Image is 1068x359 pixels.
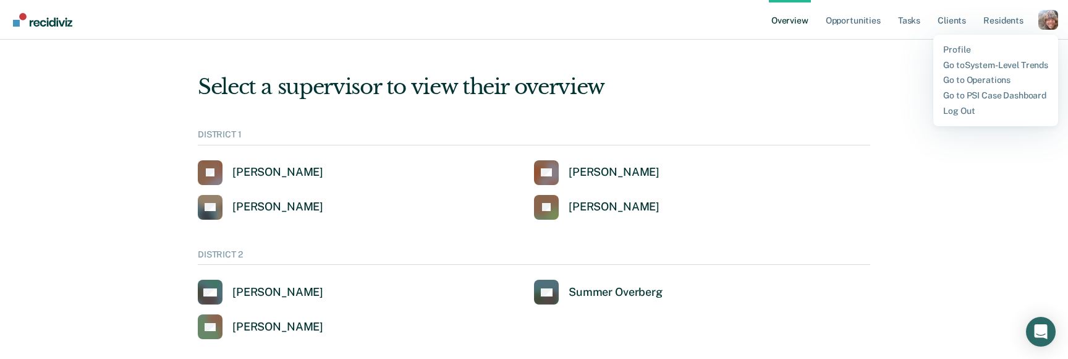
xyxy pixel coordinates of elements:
[534,280,663,305] a: Summer Overberg
[569,200,659,214] div: [PERSON_NAME]
[198,314,323,339] a: [PERSON_NAME]
[534,160,659,185] a: [PERSON_NAME]
[13,13,72,27] img: Recidiviz
[943,45,1048,55] a: Profile
[943,106,1048,116] a: Log Out
[1038,10,1058,30] button: Profile dropdown button
[232,285,323,300] div: [PERSON_NAME]
[232,200,323,214] div: [PERSON_NAME]
[1026,317,1056,347] div: Open Intercom Messenger
[232,165,323,179] div: [PERSON_NAME]
[943,60,1048,71] a: Go to System-Level Trends
[198,129,870,145] div: DISTRICT 1
[198,249,870,266] div: DISTRICT 2
[198,195,323,220] a: [PERSON_NAME]
[569,285,663,300] div: Summer Overberg
[232,320,323,334] div: [PERSON_NAME]
[569,165,659,179] div: [PERSON_NAME]
[198,160,323,185] a: [PERSON_NAME]
[198,280,323,305] a: [PERSON_NAME]
[198,74,870,100] div: Select a supervisor to view their overview
[943,75,1048,85] a: Go to Operations
[534,195,659,220] a: [PERSON_NAME]
[943,90,1048,101] a: Go to PSI Case Dashboard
